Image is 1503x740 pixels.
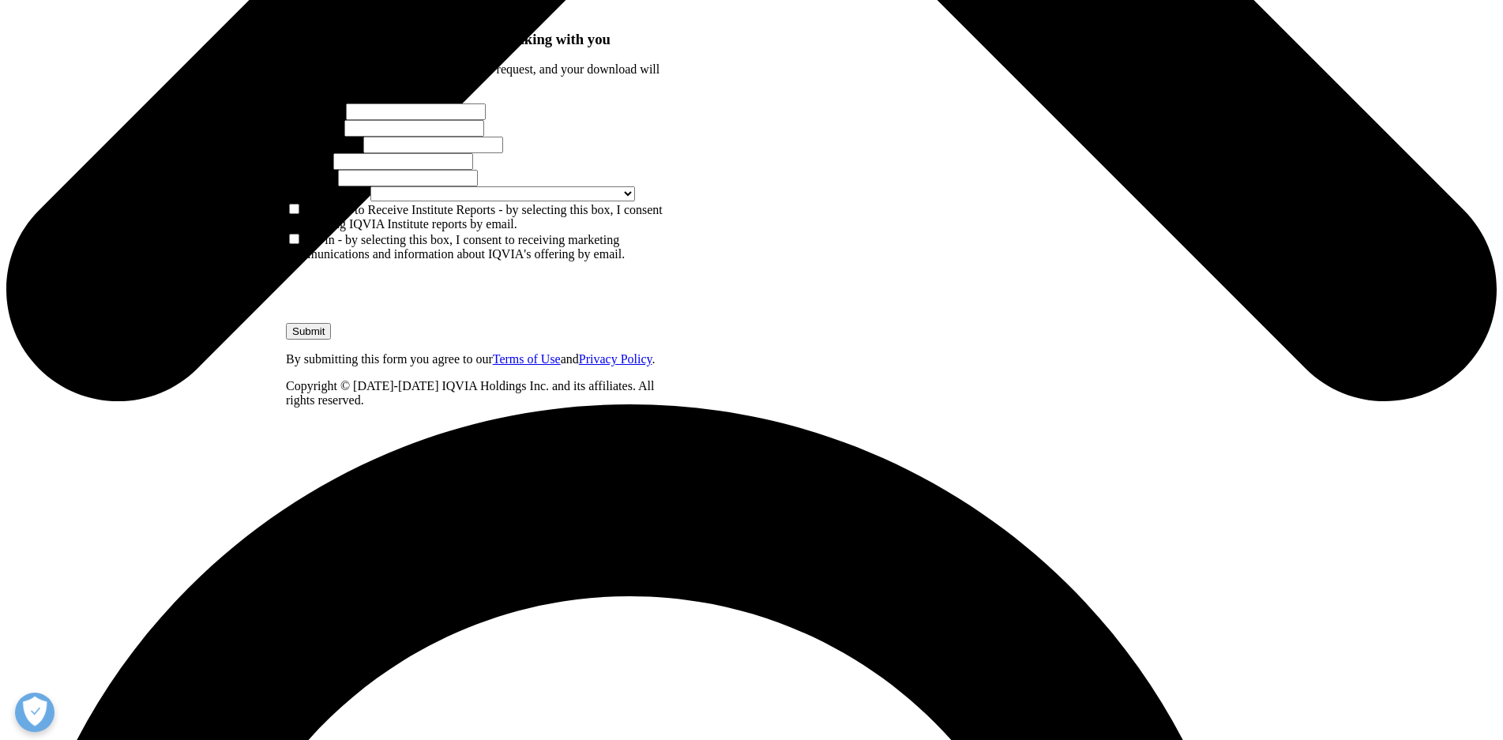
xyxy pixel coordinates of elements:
p: Copyright © [DATE]-[DATE] IQVIA Holdings Inc. and its affiliates. All rights reserved. [286,379,669,408]
label: Company [286,171,335,184]
input: Opt-in - by selecting this box, I consent to receiving marketing communications and information a... [289,234,299,244]
button: 打开偏好 [15,693,54,732]
a: Privacy Policy [579,352,652,366]
label: Opt-in - by selecting this box, I consent to receiving marketing communications and information a... [286,233,625,261]
label: First Name [286,104,343,118]
label: Subscribe to Receive Institute Reports - by selecting this box, I consent to receiving IQVIA Inst... [286,203,663,231]
iframe: reCAPTCHA [286,261,526,323]
label: Email Address [286,137,360,151]
input: Submit [286,323,331,340]
p: Please fill out this form to complete your request, and your download will begin immediately. [286,62,669,91]
label: Country/Region [286,186,367,200]
p: By submitting this form you agree to our and . [286,352,669,366]
label: Job Title [286,154,330,167]
h3: We are excited to share our latest thinking with you [286,31,669,48]
label: Last Name [286,121,341,134]
input: Subscribe to Receive Institute Reports - by selecting this box, I consent to receiving IQVIA Inst... [289,204,299,214]
a: Terms of Use [493,352,561,366]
